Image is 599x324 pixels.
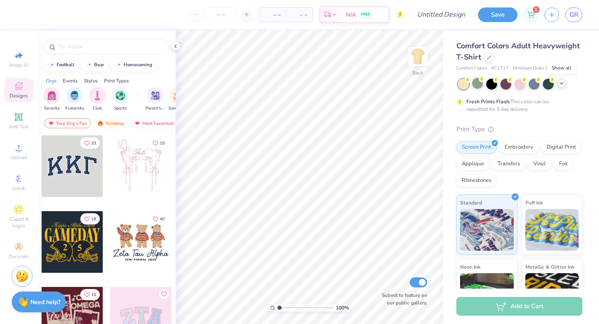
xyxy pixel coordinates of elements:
[205,7,237,22] input: – –
[159,289,169,299] button: Like
[569,10,578,20] span: GR
[409,48,426,65] img: Back
[146,105,165,112] span: Parent's Weekend
[89,87,106,112] div: filter for Club
[4,216,33,229] span: Clipart & logos
[80,213,100,224] button: Like
[456,174,497,187] div: Rhinestones
[492,158,525,170] div: Transfers
[46,77,57,85] div: Orgs
[91,217,96,221] span: 18
[533,6,540,13] span: 1
[12,185,25,192] span: Greek
[65,87,84,112] div: filter for Fraternity
[134,120,141,126] img: most_fav.gif
[525,198,543,207] span: Puff Ink
[460,273,514,315] img: Neon Ink
[146,87,165,112] button: filter button
[80,289,100,300] button: Like
[114,105,127,112] span: Sports
[57,42,164,51] input: Try "Alpha"
[525,262,574,271] span: Metallic & Glitter Ink
[173,91,183,100] img: Game Day Image
[63,77,78,85] div: Events
[44,59,78,71] button: football
[112,87,129,112] div: filter for Sports
[91,141,96,145] span: 33
[478,7,517,22] button: Save
[149,213,168,224] button: Like
[291,10,307,19] span: – –
[146,87,165,112] div: filter for Parent's Weekend
[43,87,60,112] button: filter button
[9,62,29,68] span: Image AI
[149,137,168,149] button: Like
[456,41,580,62] span: Comfort Colors Adult Heavyweight T-Shirt
[48,120,54,126] img: most_fav.gif
[565,7,582,22] a: GR
[81,59,108,71] button: bear
[346,10,356,19] span: N/A
[460,198,482,207] span: Standard
[336,304,349,312] span: 100 %
[361,12,370,17] span: FREE
[160,141,165,145] span: 15
[10,154,27,161] span: Upload
[513,65,554,72] span: Minimum Order: 24 +
[460,209,514,251] img: Standard
[48,62,55,67] img: trend_line.gif
[9,123,29,130] span: Add Text
[456,65,487,72] span: Comfort Colors
[93,105,102,112] span: Club
[112,87,129,112] button: filter button
[460,262,480,271] span: Neon Ink
[10,92,28,99] span: Designs
[65,105,84,112] span: Fraternity
[89,87,106,112] button: filter button
[541,141,582,154] div: Digital Print
[456,125,582,134] div: Print Type
[130,118,177,128] div: Most Favorited
[65,87,84,112] button: filter button
[491,65,509,72] span: # C1717
[47,91,57,100] img: Sorority Image
[525,209,579,251] img: Puff Ink
[116,91,125,100] img: Sports Image
[456,158,490,170] div: Applique
[86,62,92,67] img: trend_line.gif
[525,273,579,315] img: Metallic & Glitter Ink
[104,77,129,85] div: Print Types
[43,87,60,112] div: filter for Sorority
[124,62,152,67] div: homecoming
[91,293,96,297] span: 10
[151,91,160,100] img: Parent's Weekend Image
[377,292,427,307] label: Submit to feature on our public gallery.
[9,253,29,260] span: Decorate
[44,105,59,112] span: Sorority
[168,105,188,112] span: Game Day
[93,118,128,128] div: Trending
[80,137,100,149] button: Like
[456,141,497,154] div: Screen Print
[528,158,551,170] div: Vinyl
[466,98,510,105] strong: Fresh Prints Flash:
[411,6,472,23] input: Untitled Design
[84,77,98,85] div: Styles
[264,10,281,19] span: – –
[57,62,74,67] div: football
[412,69,423,77] div: Back
[168,87,188,112] button: filter button
[93,91,102,100] img: Club Image
[160,217,165,221] span: 40
[44,118,91,128] div: Your Org's Fav
[554,158,573,170] div: Foil
[168,87,188,112] div: filter for Game Day
[111,59,156,71] button: homecoming
[94,62,104,67] div: bear
[115,62,122,67] img: trend_line.gif
[70,91,79,100] img: Fraternity Image
[97,120,104,126] img: trending.gif
[547,62,576,74] div: Show all
[499,141,539,154] div: Embroidery
[30,298,60,306] strong: Need help?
